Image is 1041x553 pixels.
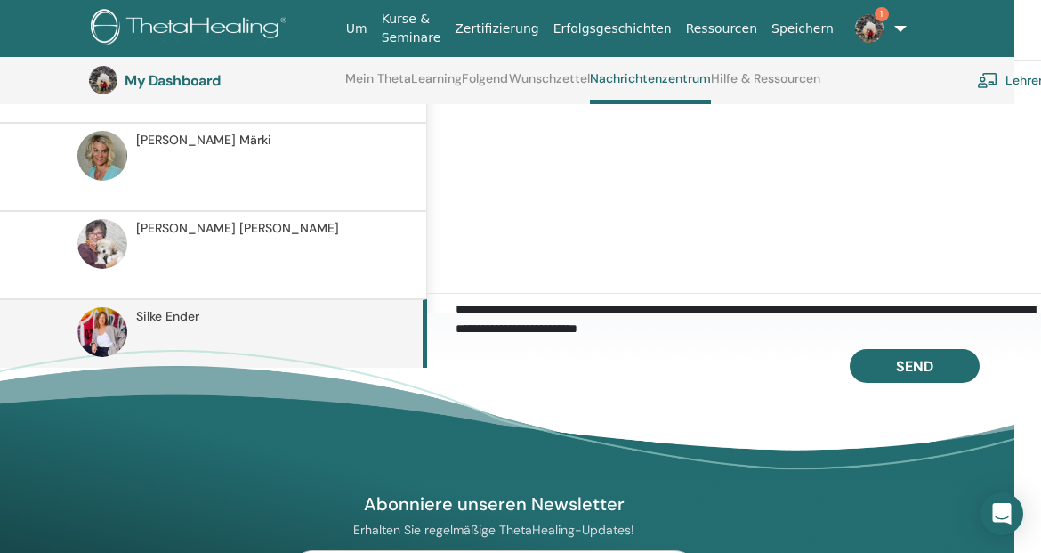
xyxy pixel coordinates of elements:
a: Kurse & Seminare [375,3,448,54]
span: [PERSON_NAME] [PERSON_NAME] [136,219,339,238]
span: Send [896,357,933,376]
h3: My Dashboard [125,72,303,89]
div: Open Intercom Messenger [980,492,1023,535]
a: Um [339,12,375,45]
a: Zertifizierung [448,12,545,45]
span: [PERSON_NAME] Märki [136,131,271,150]
a: Wunschzettel [509,71,590,100]
img: default.jpg [77,219,127,269]
a: Nachrichtenzentrum [590,71,711,104]
a: Speichern [764,12,841,45]
a: Folgend [462,71,508,100]
span: 1 [875,7,889,21]
img: default.jpg [77,131,127,181]
img: logo.png [91,9,293,49]
h4: Abonniere unseren Newsletter [288,492,699,516]
img: default.jpg [855,14,884,43]
a: Erfolgsgeschichten [546,12,679,45]
img: default.jpg [89,66,117,94]
button: Send [850,349,980,383]
img: chalkboard-teacher.svg [977,72,998,88]
p: Erhalten Sie regelmäßige ThetaHealing-Updates! [288,522,699,538]
img: default.jpg [77,307,127,357]
a: Mein ThetaLearning [345,71,462,100]
a: Hilfe & Ressourcen [711,71,820,100]
span: Silke Ender [136,307,199,326]
a: Ressourcen [679,12,764,45]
